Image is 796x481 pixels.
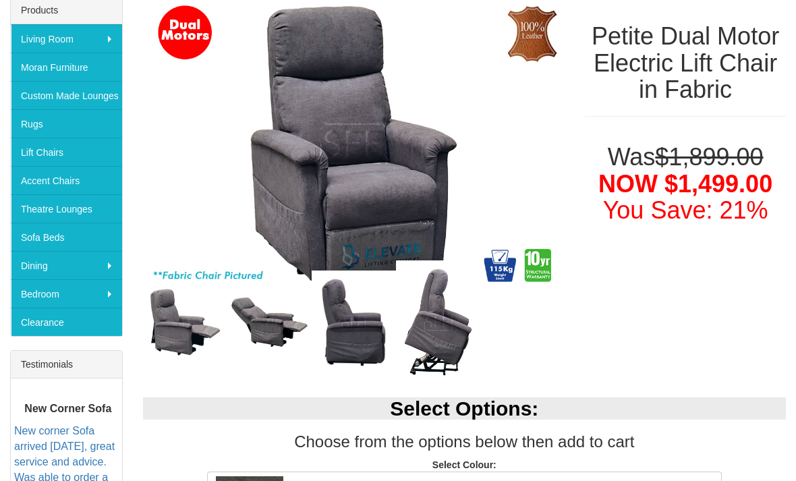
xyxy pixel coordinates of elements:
a: Clearance [11,308,122,336]
a: Custom Made Lounges [11,81,122,109]
h1: Was [585,144,786,224]
strong: Select Colour: [432,459,496,470]
a: Lift Chairs [11,138,122,166]
a: Dining [11,251,122,279]
div: Testimonials [11,351,122,378]
h1: Petite Dual Motor Electric Lift Chair in Fabric [585,23,786,103]
b: Select Options: [390,397,538,420]
h3: Choose from the options below then add to cart [143,433,786,451]
a: Theatre Lounges [11,194,122,223]
del: $1,899.00 [655,143,763,171]
a: Rugs [11,109,122,138]
a: Accent Chairs [11,166,122,194]
a: Bedroom [11,279,122,308]
a: Living Room [11,24,122,53]
font: You Save: 21% [603,196,768,224]
a: Moran Furniture [11,53,122,81]
a: Sofa Beds [11,223,122,251]
span: NOW $1,499.00 [598,170,772,198]
b: New Corner Sofa [24,403,111,414]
